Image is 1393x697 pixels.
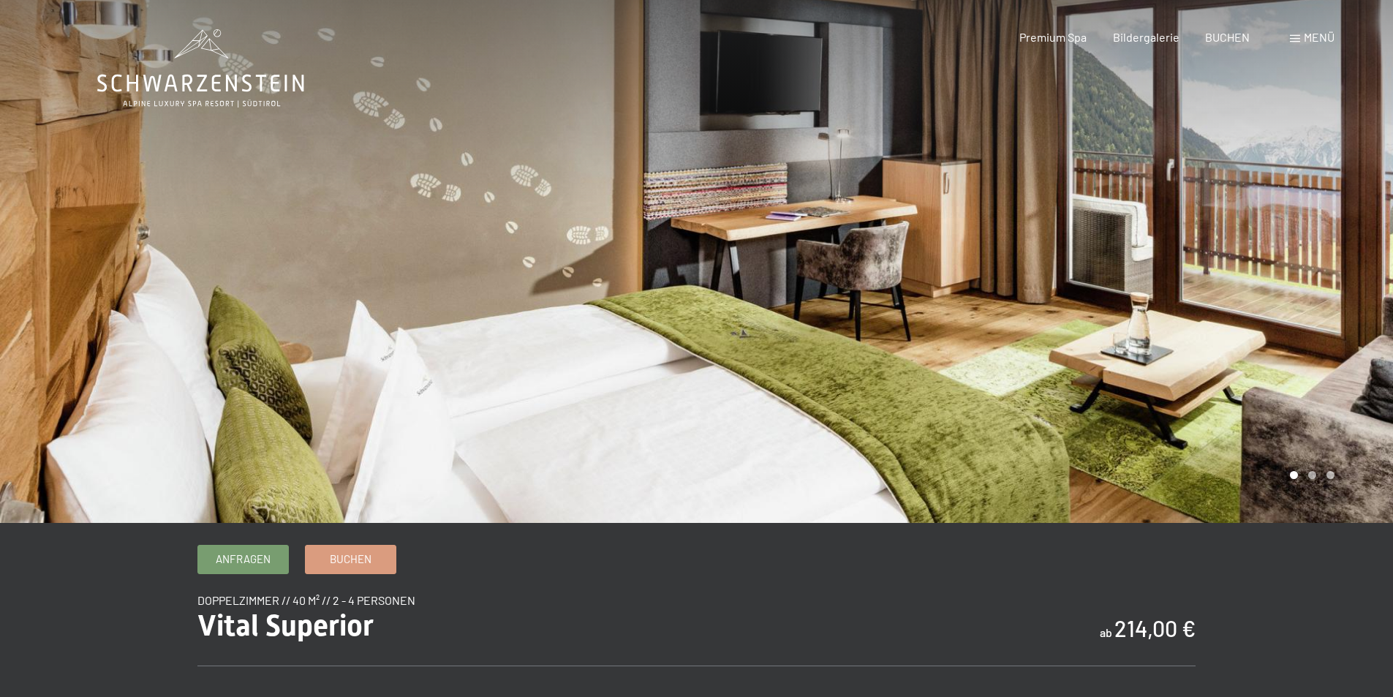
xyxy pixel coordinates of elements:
span: ab [1100,625,1112,639]
a: Anfragen [198,546,288,573]
span: Menü [1304,30,1335,44]
span: Vital Superior [197,609,374,643]
a: BUCHEN [1205,30,1250,44]
a: Buchen [306,546,396,573]
span: Doppelzimmer // 40 m² // 2 - 4 Personen [197,593,415,607]
span: Anfragen [216,551,271,567]
b: 214,00 € [1114,615,1196,641]
a: Premium Spa [1019,30,1087,44]
span: Buchen [330,551,371,567]
a: Bildergalerie [1113,30,1179,44]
